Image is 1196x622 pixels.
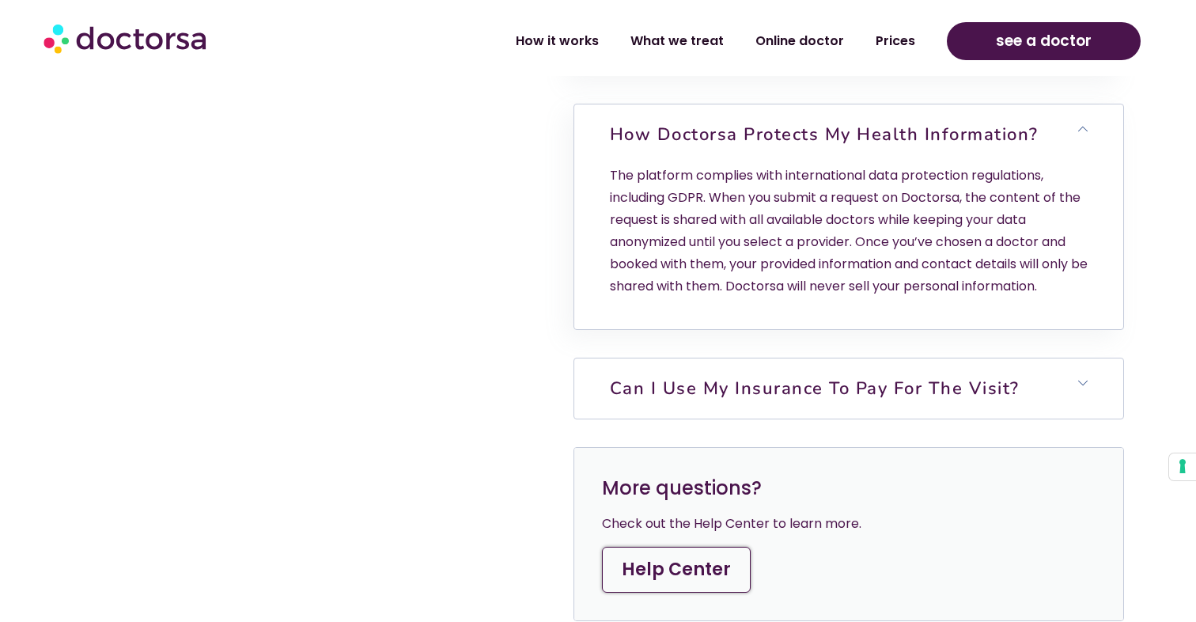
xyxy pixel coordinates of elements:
[860,23,931,59] a: Prices
[574,165,1123,328] div: How Doctorsa protects my health information?
[947,22,1141,60] a: see a doctor
[602,476,1096,501] h3: More questions?
[602,513,1096,535] div: Check out the Help Center to learn more.
[610,165,1088,298] p: The platform complies with international data protection regulations, including GDPR. When you su...
[574,104,1123,165] h6: How Doctorsa protects my health information?
[602,547,751,593] a: Help Center
[500,23,615,59] a: How it works
[615,23,740,59] a: What we treat
[1169,453,1196,480] button: Your consent preferences for tracking technologies
[574,358,1123,419] h6: Can I use my insurance to pay for the visit?
[740,23,860,59] a: Online doctor
[610,377,1020,400] a: Can I use my insurance to pay for the visit?
[996,28,1092,54] span: see a doctor
[610,123,1039,146] a: How Doctorsa protects my health information?
[316,23,931,59] nav: Menu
